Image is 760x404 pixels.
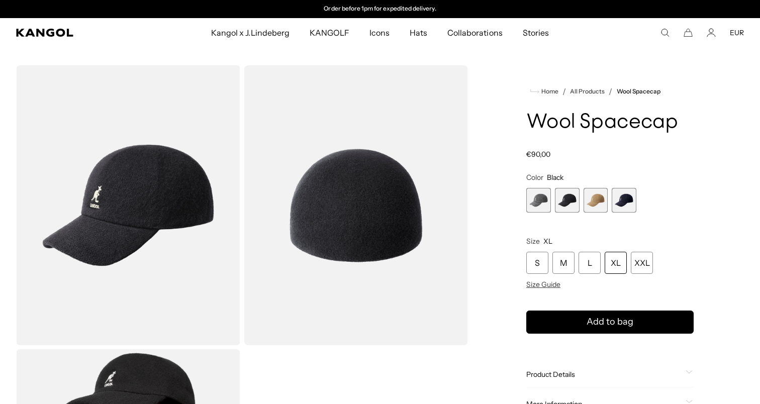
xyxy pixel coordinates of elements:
[447,18,502,47] span: Collaborations
[324,5,436,13] p: Order before 1pm for expedited delivery.
[547,173,563,182] span: Black
[526,112,694,134] h1: Wool Spacecap
[16,29,139,37] a: Kangol
[310,18,349,47] span: KANGOLF
[369,18,390,47] span: Icons
[16,65,240,345] img: color-black
[707,28,716,37] a: Account
[359,18,400,47] a: Icons
[276,5,484,13] div: Announcement
[526,188,551,213] div: 1 of 4
[410,18,427,47] span: Hats
[579,252,601,274] div: L
[211,18,290,47] span: Kangol x J.Lindeberg
[300,18,359,47] a: KANGOLF
[631,252,653,274] div: XXL
[539,88,558,95] span: Home
[276,5,484,13] slideshow-component: Announcement bar
[276,5,484,13] div: 2 of 2
[660,28,670,37] summary: Search here
[526,237,540,246] span: Size
[612,188,636,213] div: 4 of 4
[605,252,627,274] div: XL
[526,311,694,334] button: Add to bag
[244,65,468,345] img: color-black
[555,188,580,213] label: Black
[587,315,633,329] span: Add to bag
[526,85,694,97] nav: breadcrumbs
[543,237,552,246] span: XL
[526,252,548,274] div: S
[605,85,612,97] li: /
[570,88,605,95] a: All Products
[612,188,636,213] label: Dark Blue
[201,18,300,47] a: Kangol x J.Lindeberg
[584,188,608,213] label: Camel
[558,85,566,97] li: /
[437,18,512,47] a: Collaborations
[526,150,550,159] span: €90,00
[584,188,608,213] div: 3 of 4
[617,88,660,95] a: Wool Spacecap
[526,188,551,213] label: Flannel
[526,370,682,379] span: Product Details
[530,87,558,96] a: Home
[684,28,693,37] button: Cart
[555,188,580,213] div: 2 of 4
[523,18,549,47] span: Stories
[552,252,575,274] div: M
[526,173,543,182] span: Color
[526,280,560,289] span: Size Guide
[513,18,559,47] a: Stories
[730,28,744,37] button: EUR
[400,18,437,47] a: Hats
